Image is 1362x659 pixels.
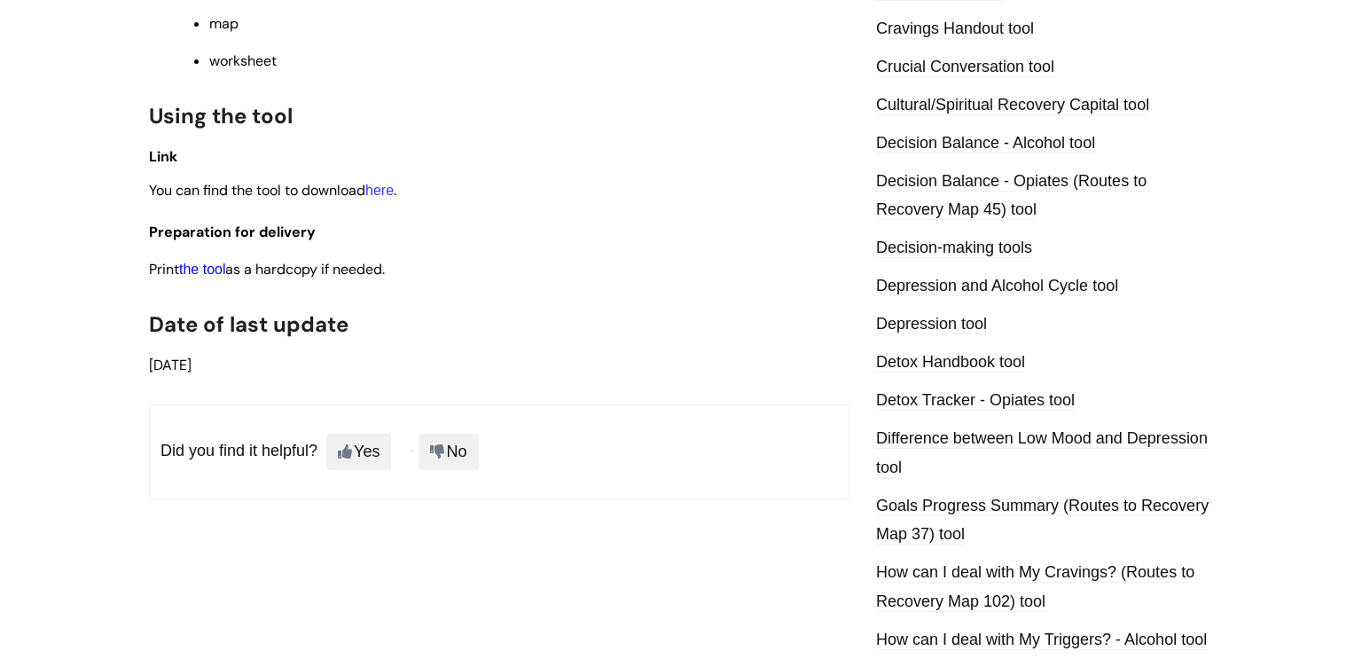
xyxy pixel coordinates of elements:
[149,102,293,129] span: Using the tool
[149,223,316,241] span: Preparation for delivery
[149,260,385,279] span: Print as a hardcopy if needed.
[876,353,1025,373] a: Detox Handbook tool
[419,434,478,470] span: No
[876,277,1118,296] a: Depression and Alcohol Cycle tool
[876,315,987,334] a: Depression tool
[149,356,192,374] span: [DATE]
[876,631,1207,650] a: How can I deal with My Triggers? - Alcohol tool
[149,404,849,499] p: Did you find it helpful?
[179,262,225,277] a: the tool
[149,310,348,338] span: Date of last update
[876,429,1208,477] a: Difference between Low Mood and Depression tool
[876,172,1147,220] a: Decision Balance - Opiates (Routes to Recovery Map 45) tool
[149,147,177,166] span: Link
[876,58,1054,77] a: Crucial Conversation tool
[149,181,396,200] span: You can find the tool to download .
[876,239,1032,258] a: Decision-making tools
[209,14,239,33] span: map
[876,96,1149,115] a: Cultural/Spiritual Recovery Capital tool
[876,391,1075,411] a: Detox Tracker - Opiates tool
[209,51,277,70] span: worksheet
[326,434,391,470] span: Yes
[876,20,1034,39] a: Cravings Handout tool
[876,134,1095,153] a: Decision Balance - Alcohol tool
[876,563,1194,611] a: How can I deal with My Cravings? (Routes to Recovery Map 102) tool
[365,183,394,198] a: here
[876,497,1209,545] a: Goals Progress Summary (Routes to Recovery Map 37) tool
